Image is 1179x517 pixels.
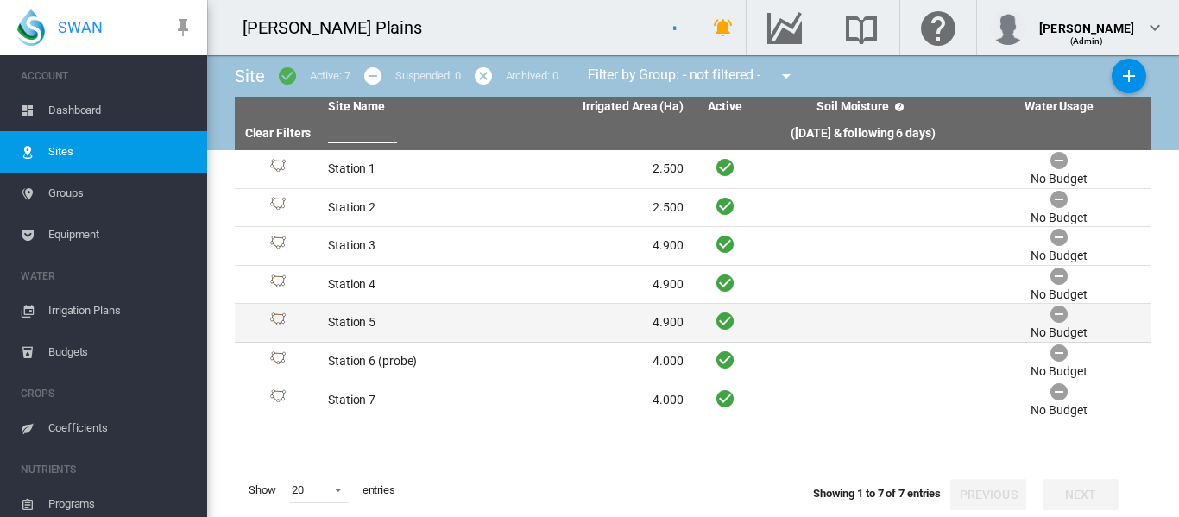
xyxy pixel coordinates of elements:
td: 4.000 [506,381,690,419]
span: Equipment [48,214,193,255]
td: 4.900 [506,227,690,265]
div: No Budget [1031,210,1087,227]
span: Irrigation Plans [48,290,193,331]
button: icon-menu-down [769,59,804,93]
tr: Site Id: 4255 Station 4 4.900 No Budget [235,266,1151,305]
tr: Site Id: 4254 Station 3 4.900 No Budget [235,227,1151,266]
div: Suspended: 0 [395,68,461,84]
div: Filter by Group: - not filtered - [575,59,809,93]
tr: Site Id: 4257 Station 6 (probe) 4.000 No Budget [235,343,1151,381]
div: Site Id: 4253 [242,197,314,218]
md-icon: icon-menu-down [776,66,797,86]
td: Station 1 [321,150,506,188]
span: SWAN [58,16,103,38]
th: Soil Moisture [760,97,967,117]
div: No Budget [1031,171,1087,188]
tr: Site Id: 4252 Station 1 2.500 No Budget [235,150,1151,189]
div: No Budget [1031,248,1087,265]
span: CROPS [21,380,193,407]
td: Station 6 (probe) [321,343,506,381]
div: Active: 7 [310,68,350,84]
md-icon: Search the knowledge base [841,17,882,38]
span: NUTRIENTS [21,456,193,483]
td: Station 4 [321,266,506,304]
md-icon: icon-pin [173,17,193,38]
span: (Admin) [1070,36,1104,46]
img: SWAN-Landscape-Logo-Colour-drop.png [17,9,45,46]
span: WATER [21,262,193,290]
div: Site Id: 4258 [242,389,314,410]
md-icon: icon-minus-circle [363,66,383,86]
span: Groups [48,173,193,214]
td: 2.500 [506,150,690,188]
img: 1.svg [268,312,288,333]
span: Dashboard [48,90,193,131]
th: ([DATE] & following 6 days) [760,117,967,150]
div: Site Id: 4256 [242,312,314,333]
th: Water Usage [967,97,1151,117]
a: Clear Filters [245,126,312,140]
md-icon: icon-chevron-down [1144,17,1165,38]
md-icon: icon-checkbox-marked-circle [277,66,298,86]
span: Showing 1 to 7 of 7 entries [813,487,941,500]
md-icon: Click here for help [917,17,959,38]
img: 1.svg [268,389,288,410]
span: entries [356,476,402,505]
md-icon: icon-plus [1119,66,1139,86]
div: No Budget [1031,402,1087,419]
td: 4.900 [506,304,690,342]
img: 1.svg [268,197,288,218]
div: Archived: 0 [506,68,558,84]
div: Site Id: 4254 [242,236,314,256]
tr: Site Id: 4256 Station 5 4.900 No Budget [235,304,1151,343]
img: 1.svg [268,236,288,256]
div: Site Id: 4255 [242,274,314,295]
div: Site Id: 4257 [242,351,314,372]
td: Station 7 [321,381,506,419]
span: Budgets [48,331,193,373]
td: 4.900 [506,266,690,304]
div: [PERSON_NAME] Plains [243,16,438,40]
th: Site Name [321,97,506,117]
span: ACCOUNT [21,62,193,90]
td: 4.000 [506,343,690,381]
div: No Budget [1031,363,1087,381]
div: No Budget [1031,287,1087,304]
md-icon: Go to the Data Hub [764,17,805,38]
button: Previous [950,479,1026,510]
tr: Site Id: 4258 Station 7 4.000 No Budget [235,381,1151,420]
td: Station 3 [321,227,506,265]
div: 20 [292,483,304,496]
tr: Site Id: 4253 Station 2 2.500 No Budget [235,189,1151,228]
th: Irrigated Area (Ha) [506,97,690,117]
img: 1.svg [268,351,288,372]
div: No Budget [1031,325,1087,342]
span: Site [235,66,265,86]
img: 1.svg [268,274,288,295]
td: 2.500 [506,189,690,227]
md-icon: icon-bell-ring [713,17,734,38]
td: Station 2 [321,189,506,227]
span: Show [242,476,283,505]
span: Coefficients [48,407,193,449]
td: Station 5 [321,304,506,342]
button: Next [1043,479,1119,510]
div: [PERSON_NAME] [1039,13,1134,30]
button: Add New Site, define start date [1112,59,1146,93]
img: profile.jpg [991,10,1025,45]
img: 1.svg [268,159,288,180]
md-icon: icon-help-circle [889,97,910,117]
md-icon: icon-cancel [473,66,494,86]
div: Site Id: 4252 [242,159,314,180]
th: Active [690,97,760,117]
button: icon-bell-ring [706,10,741,45]
span: Sites [48,131,193,173]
